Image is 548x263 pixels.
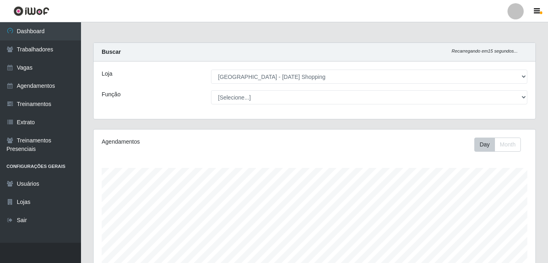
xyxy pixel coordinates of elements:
[495,138,521,152] button: Month
[452,49,518,53] i: Recarregando em 15 segundos...
[474,138,521,152] div: First group
[102,70,112,78] label: Loja
[13,6,49,16] img: CoreUI Logo
[102,49,121,55] strong: Buscar
[474,138,527,152] div: Toolbar with button groups
[102,138,272,146] div: Agendamentos
[102,90,121,99] label: Função
[474,138,495,152] button: Day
